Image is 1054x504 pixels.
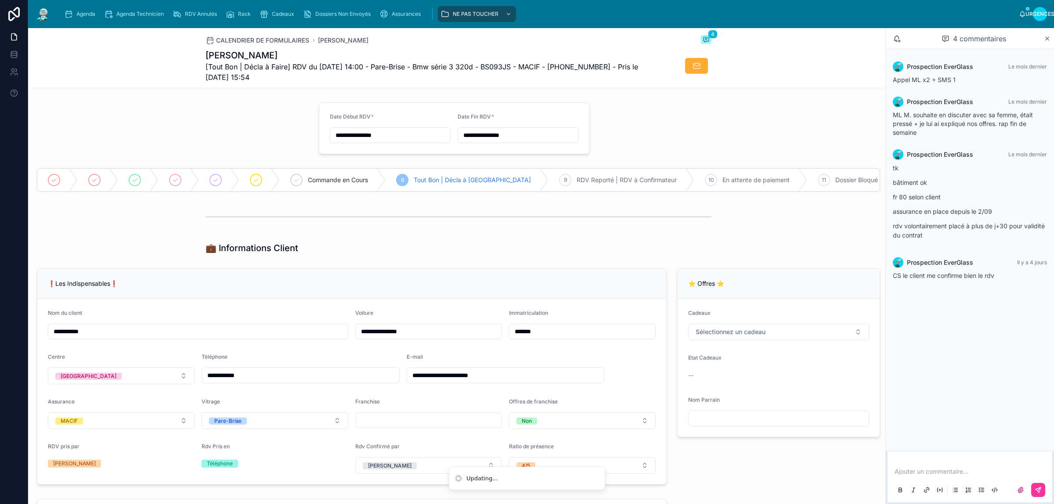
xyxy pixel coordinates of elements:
[944,98,973,105] font: EverGlass
[206,243,298,253] font: 💼 Informations Client
[835,176,953,184] font: Dossier Bloqué (Indiquer Raison Blocage)
[368,462,411,469] font: [PERSON_NAME]
[48,280,118,287] font: ❗Les Indispensables❗
[318,36,368,44] font: [PERSON_NAME]
[509,398,558,405] font: Offres de franchise
[407,353,423,360] font: E-mail
[893,222,1045,239] font: rdv volontairement placé à plus de j+30 pour validité du contrat
[509,457,656,474] button: Bouton de sélection
[35,7,51,21] img: Logo de l'application
[48,367,195,384] button: Bouton de sélection
[688,280,724,287] font: ⭐ Offres ⭐
[907,98,942,105] font: Prospection
[223,6,257,22] a: Rack
[216,36,309,44] font: CALENDRIER DE FORMULAIRES
[377,6,427,22] a: Assurances
[202,353,227,360] font: Téléphone
[207,460,233,467] font: Téléphone
[1008,63,1047,70] font: Le mois dernier
[893,76,956,83] font: Appel ML x2 + SMS 1
[355,457,502,474] button: Bouton de sélection
[238,11,251,18] span: Rack
[944,151,973,158] font: EverGlass
[308,176,368,184] font: Commande en Cours
[466,474,498,483] div: Updating...
[48,310,82,316] font: Nom du client
[214,418,242,424] font: Pare-Brise
[48,398,75,405] font: Assurance
[688,324,869,340] button: Bouton de sélection
[272,11,294,18] span: Cadeaux
[1017,259,1047,266] font: Il y a 4 jours
[61,6,101,22] a: Agenda
[76,11,95,18] span: Agenda
[509,310,548,316] font: Immatriculation
[101,6,170,22] a: Agenda Technicien
[509,443,554,450] font: Ratio de présence
[893,179,927,186] font: bâtiment ok
[58,4,1019,24] div: contenu déroulant
[522,418,532,424] font: Non
[696,328,765,335] font: Sélectionnez un cadeau
[206,50,278,61] font: [PERSON_NAME]
[907,259,942,266] font: Prospection
[392,11,421,18] span: Assurances
[688,396,720,403] font: Nom Parrain
[116,11,164,18] span: Agenda Technicien
[53,460,96,467] font: [PERSON_NAME]
[170,6,223,22] a: RDV Annulés
[722,176,790,184] font: En attente de paiement
[414,176,531,184] font: Tout Bon | Décla à [GEOGRAPHIC_DATA]
[944,63,973,70] font: EverGlass
[577,176,677,184] font: RDV Reporté | RDV à Confirmateur
[564,176,567,183] font: 9
[330,113,371,120] font: Date Début RDV
[944,259,973,266] font: EverGlass
[315,11,371,18] span: Dossiers Non Envoyés
[953,34,1006,43] font: 4 commentaires
[1008,151,1047,158] font: Le mois dernier
[355,398,380,405] font: Franchise
[1008,98,1047,105] font: Le mois dernier
[688,310,711,316] font: Cadeaux
[701,35,711,46] button: 4
[61,373,116,379] font: [GEOGRAPHIC_DATA]
[438,6,516,22] a: NE PAS TOUCHER
[202,443,230,450] font: Rdv Pris en
[206,36,309,45] a: CALENDRIER DE FORMULAIRES
[48,353,65,360] font: Centre
[907,151,942,158] font: Prospection
[893,111,1033,136] font: ML M. souhaite en discuter avec sa femme, était pressé + je lui ai expliqué nos offres. rap fin d...
[688,354,722,361] font: Etat Cadeaux
[318,36,368,45] a: [PERSON_NAME]
[300,6,377,22] a: Dossiers Non Envoyés
[257,6,300,22] a: Cadeaux
[458,113,491,120] font: Date Fin RDV
[61,418,78,424] font: MACIF
[202,412,348,429] button: Bouton de sélection
[206,62,638,82] font: [Tout Bon | Décla à Faire] RDV du [DATE] 14:00 - Pare-Brise - Bmw série 3 320d - BS093JS - MACIF ...
[822,176,826,183] font: 11
[893,208,992,215] font: assurance en place depuis le 2/09
[355,310,373,316] font: Voiture
[401,176,404,183] font: 8
[708,176,714,183] font: 10
[711,31,715,37] font: 4
[893,164,899,172] font: tk
[48,443,79,450] font: RDV pris par
[893,193,941,201] font: fr 80 selon client
[185,11,217,18] span: RDV Annulés
[453,11,498,18] span: NE PAS TOUCHER
[509,412,656,429] button: Bouton de sélection
[893,272,994,279] font: CS le client me confirme bien le rdv
[907,63,942,70] font: Prospection
[355,443,400,450] font: Rdv Confirmé par
[688,371,693,379] font: --
[48,412,195,429] button: Bouton de sélection
[202,398,220,405] font: Vitrage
